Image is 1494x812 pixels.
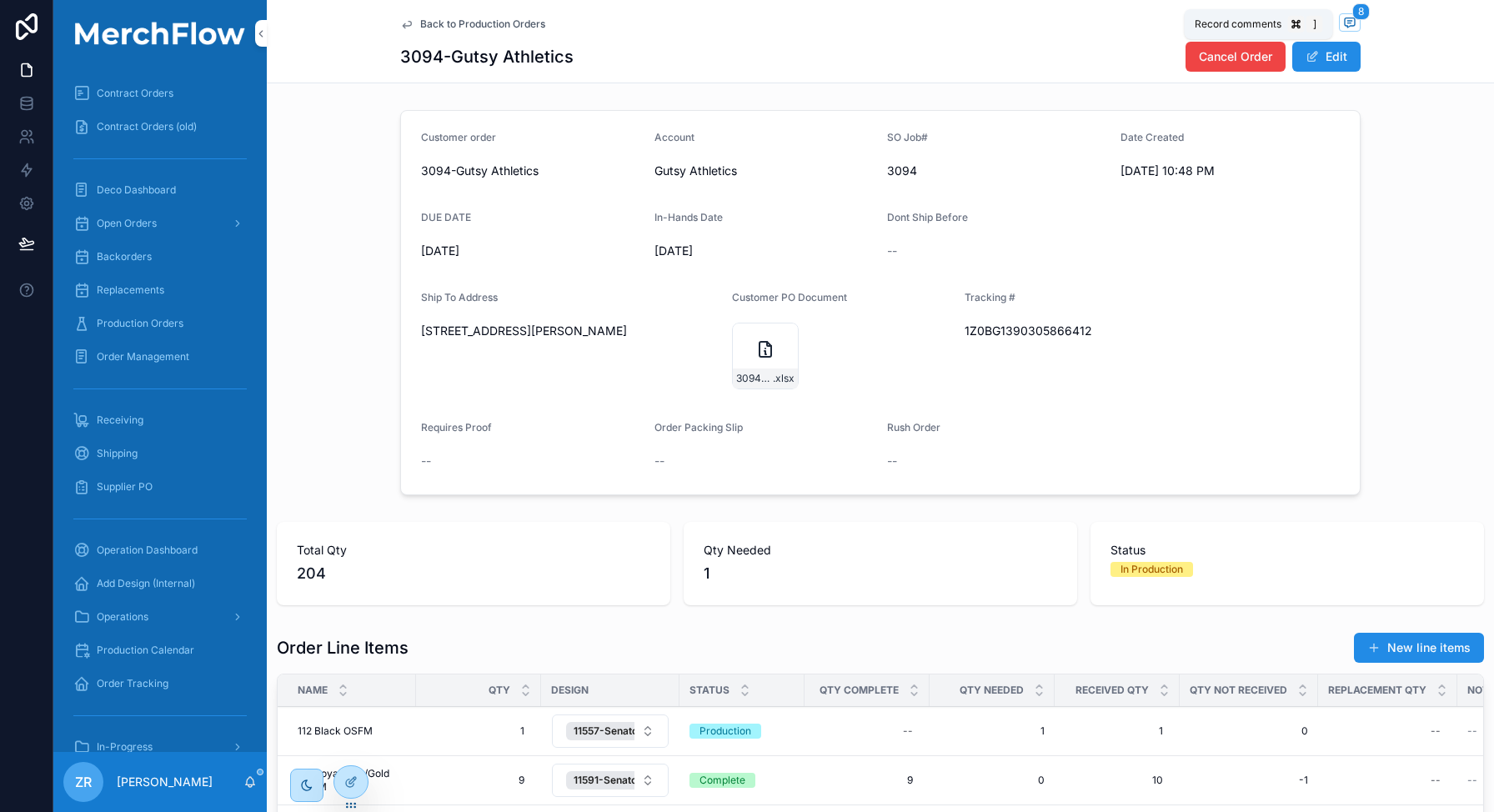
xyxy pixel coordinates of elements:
span: Shipping [97,447,138,460]
span: Rush Order [887,421,940,434]
span: In-Hands Date [654,211,723,223]
span: 1 [704,562,1057,585]
span: 11591-Senatobia_ALLSTAR-Gutsy Athletics-Embroidery [574,774,840,787]
span: 1 [940,724,1045,738]
a: -1 [1190,774,1308,787]
span: [STREET_ADDRESS][PERSON_NAME] [421,323,719,339]
span: Production Calendar [97,644,194,657]
span: 1 [1071,724,1163,738]
a: 9 [426,767,531,794]
button: Unselect 1704 [566,722,897,740]
span: Contract Orders (old) [97,120,197,133]
span: Backorders [97,250,152,263]
span: SO Job# [887,131,928,143]
button: Cancel Order [1186,42,1286,72]
h1: Order Line Items [277,636,409,659]
span: Supplier PO [97,480,153,494]
span: 9 [433,774,524,787]
span: Record comments [1195,18,1281,31]
span: Account [654,131,694,143]
a: Production Calendar [63,635,257,665]
a: 10 [1065,767,1170,794]
span: Status [689,684,729,697]
span: Dont Ship Before [887,211,968,223]
a: Receiving [63,405,257,435]
button: Edit [1292,42,1361,72]
span: Customer order [421,131,496,143]
a: Complete [689,773,795,788]
span: 0 [1190,724,1308,738]
div: -- [903,724,913,738]
span: Tracking # [965,291,1015,303]
p: [PERSON_NAME] [117,774,213,790]
span: QTY NEEDED [960,684,1024,697]
a: Supplier PO [63,472,257,502]
a: Shipping [63,439,257,469]
button: New line items [1354,633,1484,663]
span: 3094 [887,163,1107,179]
span: Replacement QTY [1328,684,1426,697]
a: Deco Dashboard [63,175,257,205]
span: DUE DATE [421,211,471,223]
span: [DATE] 10:48 PM [1120,163,1341,179]
a: Replacements [63,275,257,305]
span: QTY Not Received [1190,684,1287,697]
span: 1 [433,724,524,738]
span: 112 Royal Blue/Gold OSFM [298,767,406,794]
span: [DATE] [421,243,641,259]
span: 10 [1071,774,1163,787]
span: 3094-SENATOBIA-BASEBALL-EMBROIDERY [736,372,773,385]
span: DESIGN [551,684,589,697]
a: -- [815,718,920,744]
button: 8 [1339,13,1361,34]
span: Total Qty [297,542,650,559]
span: .xlsx [773,372,795,385]
span: Customer PO Document [732,291,847,303]
a: In-Progress [63,732,257,762]
span: Order Packing Slip [654,421,743,434]
a: Add Design (Internal) [63,569,257,599]
span: Status [1110,542,1464,559]
a: 0 [940,774,1045,787]
span: Replacements [97,283,164,297]
span: 3094-Gutsy Athletics [421,163,641,179]
a: Back to Production Orders [400,18,545,31]
a: Contract Orders (old) [63,112,257,142]
a: Backorders [63,242,257,272]
span: QTY COMPLETE [820,684,899,697]
span: 112 Black OSFM [298,724,373,738]
a: Select Button [551,763,669,798]
a: Production Orders [63,308,257,338]
button: Select Button [552,764,669,797]
span: -- [1467,724,1477,738]
span: In-Progress [97,740,153,754]
a: -- [1328,718,1447,744]
span: Ship To Address [421,291,498,303]
a: Production [689,724,795,739]
a: 9 [815,767,920,794]
span: Deco Dashboard [97,183,176,197]
div: Complete [699,773,745,788]
span: Add Design (Internal) [97,577,195,590]
div: In Production [1120,562,1183,577]
a: Order Tracking [63,669,257,699]
span: 1Z0BG1390305866412 [965,323,1185,339]
span: Order Management [97,350,189,363]
h1: 3094-Gutsy Athletics [400,45,574,68]
span: ZR [75,772,92,792]
span: -- [421,453,431,469]
span: 11557-Senatobia_PMS321C_Black-Gutsy Athletics-Embroidery [574,724,873,738]
span: Date Created [1120,131,1184,143]
span: Production Orders [97,317,183,330]
span: 204 [297,562,650,585]
span: 8 [1352,3,1370,20]
a: -- [1328,767,1447,794]
span: [DATE] [654,243,875,259]
button: Unselect 1743 [566,771,865,789]
div: scrollable content [53,67,267,752]
span: Qty Needed [704,542,1057,559]
span: Name [298,684,328,697]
